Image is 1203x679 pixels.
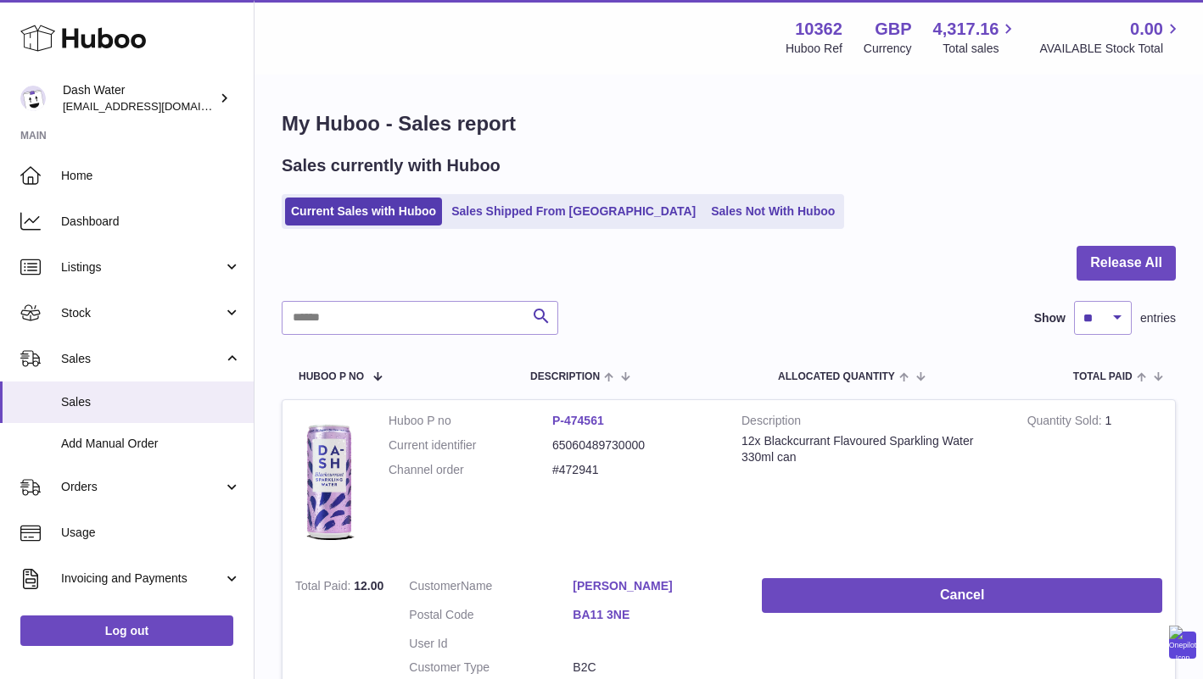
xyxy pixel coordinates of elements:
[61,436,241,452] span: Add Manual Order
[1039,41,1183,57] span: AVAILABLE Stock Total
[573,607,736,623] a: BA11 3NE
[409,607,573,627] dt: Postal Code
[354,579,383,593] span: 12.00
[409,636,573,652] dt: User Id
[875,18,911,41] strong: GBP
[933,18,1019,57] a: 4,317.16 Total sales
[20,615,233,646] a: Log out
[573,578,736,594] a: [PERSON_NAME]
[409,660,573,676] dt: Customer Type
[61,479,223,495] span: Orders
[552,462,716,478] dd: #472941
[1077,246,1176,281] button: Release All
[1039,18,1183,57] a: 0.00 AVAILABLE Stock Total
[409,579,461,593] span: Customer
[1034,310,1066,326] label: Show
[61,214,241,230] span: Dashboard
[282,154,501,177] h2: Sales currently with Huboo
[943,41,1018,57] span: Total sales
[1073,371,1133,382] span: Total paid
[795,18,842,41] strong: 10362
[741,433,1002,465] div: 12x Blackcurrant Flavoured Sparkling Water 330ml can
[285,198,442,225] a: Current Sales with Huboo
[445,198,702,225] a: Sales Shipped From [GEOGRAPHIC_DATA]
[1027,414,1105,431] strong: Quantity Sold
[1015,400,1175,565] td: 1
[295,413,363,548] img: 103621706197826.png
[389,437,552,454] dt: Current identifier
[552,414,604,427] a: P-474561
[530,371,600,382] span: Description
[63,82,215,114] div: Dash Water
[61,570,223,587] span: Invoicing and Payments
[573,660,736,676] dd: B2C
[389,413,552,429] dt: Huboo P no
[409,578,573,598] dt: Name
[299,371,364,382] span: Huboo P no
[762,578,1162,613] button: Cancel
[63,99,249,113] span: [EMAIL_ADDRESS][DOMAIN_NAME]
[1140,310,1176,326] span: entries
[295,579,354,597] strong: Total Paid
[20,86,46,111] img: bea@dash-water.com
[741,413,1002,433] strong: Description
[864,41,912,57] div: Currency
[786,41,842,57] div: Huboo Ref
[61,305,223,321] span: Stock
[778,371,895,382] span: ALLOCATED Quantity
[552,437,716,454] dd: 65060489730000
[61,351,223,367] span: Sales
[933,18,999,41] span: 4,317.16
[1130,18,1163,41] span: 0.00
[61,168,241,184] span: Home
[61,259,223,275] span: Listings
[61,525,241,541] span: Usage
[705,198,841,225] a: Sales Not With Huboo
[389,462,552,478] dt: Channel order
[282,110,1176,137] h1: My Huboo - Sales report
[61,394,241,410] span: Sales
